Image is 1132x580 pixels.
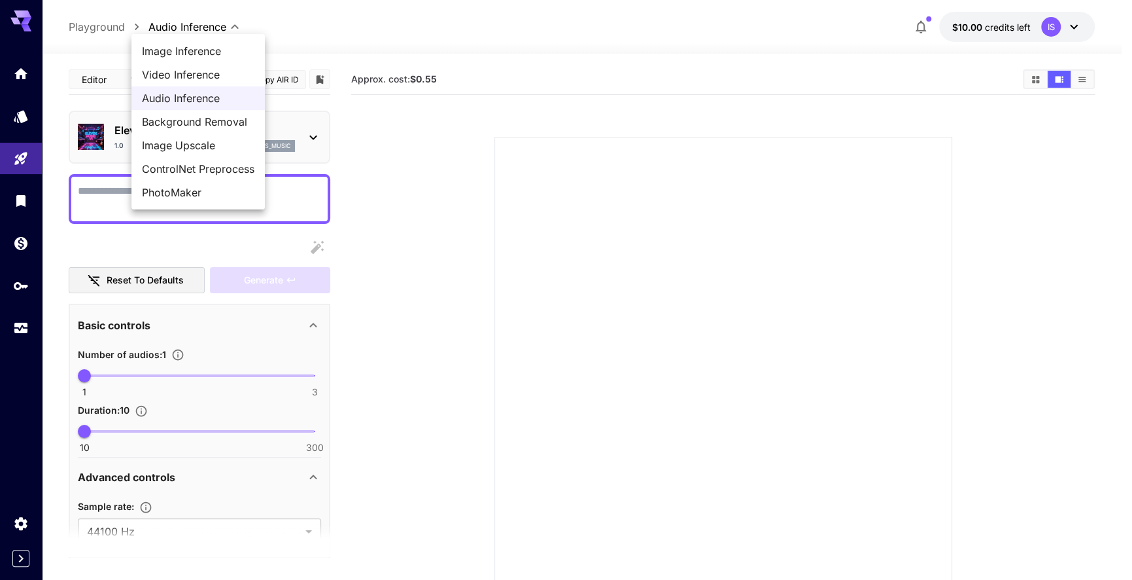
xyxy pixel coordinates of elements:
span: Background Removal [142,114,254,130]
span: Video Inference [142,67,254,82]
span: Image Upscale [142,137,254,153]
span: Audio Inference [142,90,254,106]
span: ControlNet Preprocess [142,161,254,177]
span: Image Inference [142,43,254,59]
span: PhotoMaker [142,185,254,200]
